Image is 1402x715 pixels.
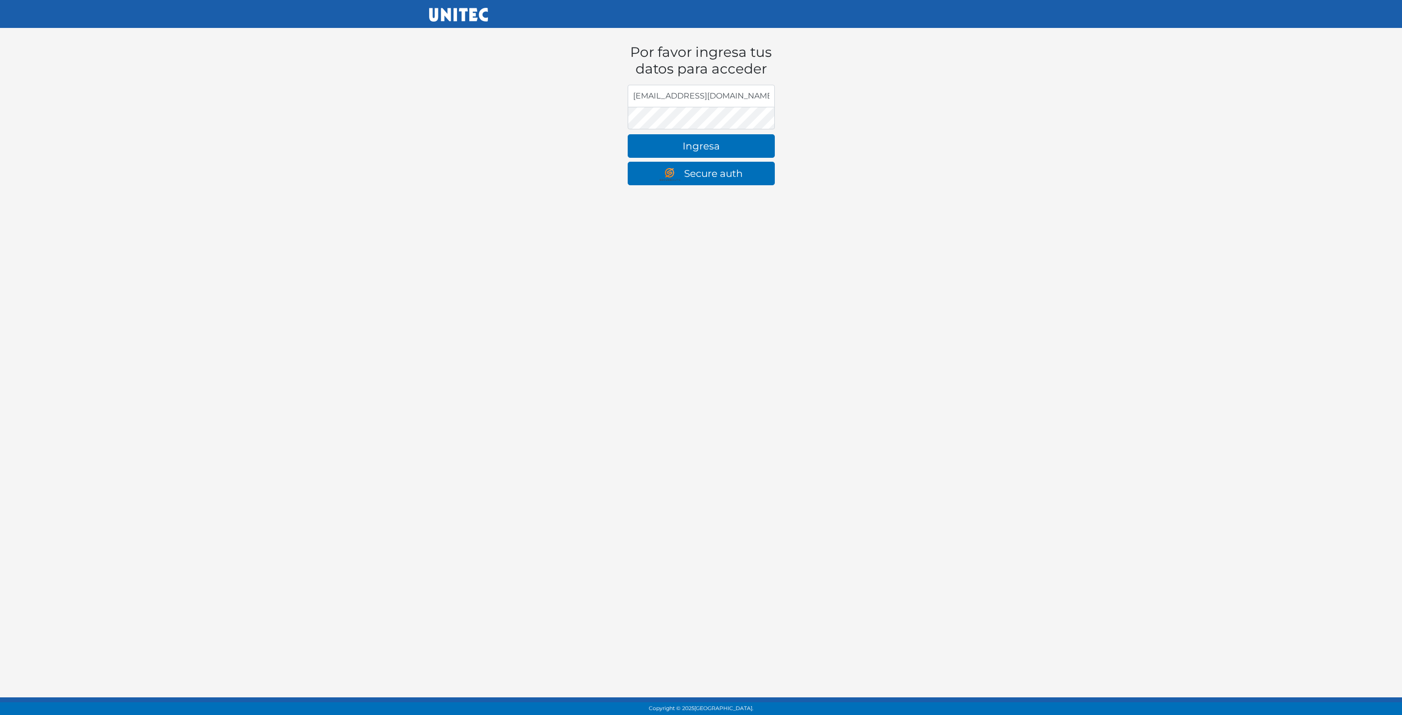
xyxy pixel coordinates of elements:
img: secure auth logo [660,168,684,181]
a: Secure auth [628,162,775,185]
img: UNITEC [429,8,488,22]
input: Dirección de email [628,85,775,107]
span: [GEOGRAPHIC_DATA]. [694,705,753,712]
h1: Por favor ingresa tus datos para acceder [628,44,775,77]
button: Ingresa [628,134,775,158]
